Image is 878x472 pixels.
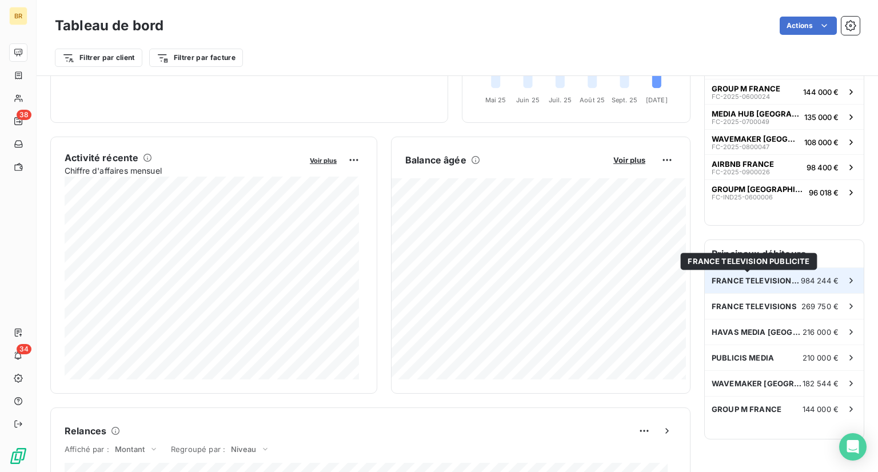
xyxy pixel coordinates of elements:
tspan: Juin 25 [516,96,540,104]
span: Montant [115,445,145,454]
tspan: Juil. 25 [549,96,572,104]
span: FRANCE TELEVISION PUBLICITE [712,276,801,285]
h6: Activité récente [65,151,138,165]
button: GROUP M FRANCEFC-2025-0600024144 000 € [705,79,864,104]
button: AIRBNB FRANCEFC-2025-090002698 400 € [705,154,864,179]
tspan: [DATE] [646,96,668,104]
span: 108 000 € [804,138,839,147]
span: 216 000 € [803,327,839,337]
img: Logo LeanPay [9,447,27,465]
span: 269 750 € [801,302,839,311]
span: FC-2025-0800047 [712,143,769,150]
span: 144 000 € [803,405,839,414]
span: HAVAS MEDIA [GEOGRAPHIC_DATA] [712,327,803,337]
button: Voir plus [306,155,340,165]
span: 38 [17,110,31,120]
span: Chiffre d'affaires mensuel [65,165,302,177]
span: FRANCE TELEVISION PUBLICITE [688,257,809,266]
button: Voir plus [610,155,649,165]
button: Actions [780,17,837,35]
div: BR [9,7,27,25]
span: 34 [17,344,31,354]
tspan: Août 25 [580,96,605,104]
span: MEDIA HUB [GEOGRAPHIC_DATA] [712,109,800,118]
tspan: Sept. 25 [612,96,637,104]
span: Voir plus [613,155,645,165]
span: 96 018 € [809,188,839,197]
span: FC-2025-0600024 [712,93,770,100]
span: 135 000 € [804,113,839,122]
span: Affiché par : [65,445,109,454]
span: Regroupé par : [171,445,225,454]
h6: Principaux débiteurs [705,240,864,267]
span: Voir plus [310,157,337,165]
tspan: Mai 25 [485,96,506,104]
span: 98 400 € [807,163,839,172]
span: 984 244 € [801,276,839,285]
button: Filtrer par facture [149,49,243,67]
span: PUBLICIS MEDIA [712,353,774,362]
span: 210 000 € [803,353,839,362]
button: WAVEMAKER [GEOGRAPHIC_DATA]FC-2025-0800047108 000 € [705,129,864,154]
span: FC-2025-0900026 [712,169,770,175]
h3: Tableau de bord [55,15,163,36]
span: GROUPM [GEOGRAPHIC_DATA] [712,185,804,194]
span: FC-IND25-0600006 [712,194,773,201]
button: Filtrer par client [55,49,142,67]
span: AIRBNB FRANCE [712,159,774,169]
span: GROUP M FRANCE [712,405,781,414]
div: Open Intercom Messenger [839,433,867,461]
button: GROUPM [GEOGRAPHIC_DATA]FC-IND25-060000696 018 € [705,179,864,205]
span: FC-2025-0700049 [712,118,769,125]
span: Niveau [231,445,256,454]
span: WAVEMAKER [GEOGRAPHIC_DATA] [712,134,800,143]
span: 144 000 € [803,87,839,97]
h6: Balance âgée [405,153,466,167]
span: GROUP M FRANCE [712,84,780,93]
span: 182 544 € [803,379,839,388]
button: MEDIA HUB [GEOGRAPHIC_DATA]FC-2025-0700049135 000 € [705,104,864,129]
span: FRANCE TELEVISIONS [712,302,797,311]
h6: Relances [65,424,106,438]
span: WAVEMAKER [GEOGRAPHIC_DATA] [712,379,803,388]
